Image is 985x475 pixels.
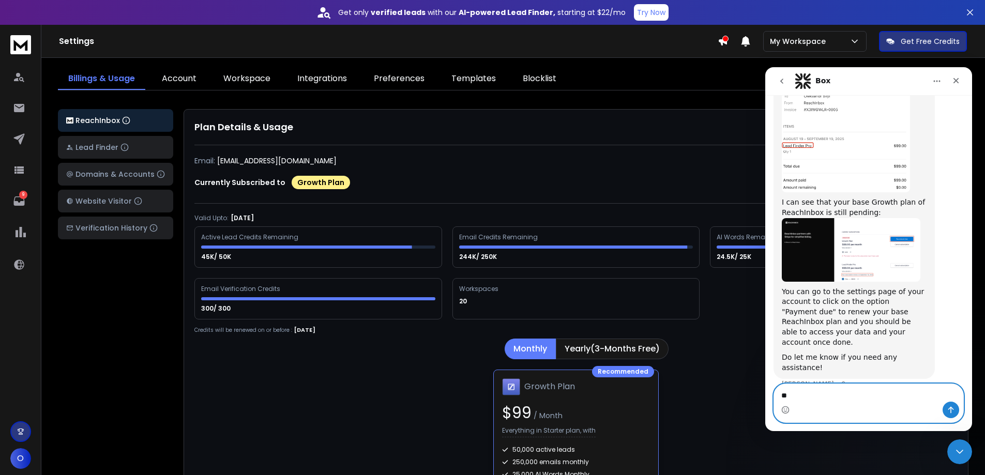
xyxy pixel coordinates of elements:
textarea: Message… [9,317,198,334]
div: You can go to the settings page of your account to click on the option "Payment due" to renew you... [17,220,161,281]
p: Everything in Starter plan, with [502,426,596,437]
p: 45K/ 50K [201,253,233,261]
button: Send a message… [177,334,194,351]
button: Emoji picker [16,339,24,347]
p: My Workspace [770,36,830,47]
div: Active Lead Credits Remaining [201,233,300,241]
button: O [10,448,31,469]
div: [PERSON_NAME] • 9m ago [17,314,100,320]
p: 9 [19,191,27,199]
p: 20 [459,297,468,305]
div: Workspaces [459,285,500,293]
div: Growth Plan [292,176,350,189]
p: Currently Subscribed to [194,177,285,188]
p: 24.5K/ 25K [717,253,753,261]
iframe: Intercom live chat [765,67,972,431]
button: Get Free Credits [879,31,967,52]
p: Try Now [637,7,665,18]
strong: verified leads [371,7,426,18]
p: [EMAIL_ADDRESS][DOMAIN_NAME] [217,156,337,166]
a: Preferences [363,68,435,90]
p: Get only with our starting at $22/mo [338,7,626,18]
a: Workspace [213,68,281,90]
div: 250,000 emails monthly [502,458,650,466]
p: Email: [194,156,215,166]
iframe: Intercom live chat [947,439,972,464]
a: 9 [9,191,29,211]
span: / Month [532,410,563,421]
div: Email Verification Credits [201,285,282,293]
img: Growth Plan icon [502,378,520,396]
p: [DATE] [231,214,254,222]
button: Monthly [505,339,556,359]
div: 50,000 active leads [502,446,650,454]
a: Integrations [287,68,357,90]
p: Credits will be renewed on or before : [194,326,292,334]
p: Valid Upto: [194,214,229,222]
a: Account [151,68,207,90]
p: Get Free Credits [901,36,960,47]
button: Domains & Accounts [58,163,173,186]
div: Email Credits Remaining [459,233,539,241]
div: I can see that your base Growth plan of ReachInbox is still pending: [17,130,161,150]
img: logo [66,117,73,124]
button: Lead Finder [58,136,173,159]
button: Website Visitor [58,190,173,212]
a: Blocklist [512,68,567,90]
button: ReachInbox [58,109,173,132]
button: Try Now [634,4,669,21]
strong: AI-powered Lead Finder, [459,7,555,18]
h1: Settings [59,35,718,48]
p: [DATE] [294,326,315,334]
button: Verification History [58,217,173,239]
div: AI Words Remaining [717,233,783,241]
button: Yearly(3-Months Free) [556,339,669,359]
img: logo [10,35,31,54]
div: Do let me know if you need any assistance! [17,285,161,305]
a: Billings & Usage [58,68,145,90]
a: Templates [441,68,506,90]
p: 244K/ 250K [459,253,498,261]
p: 300/ 300 [201,304,232,313]
span: $ 99 [502,402,532,424]
h1: Growth Plan [524,380,575,393]
div: Recommended [592,366,654,377]
h1: Plan Details & Usage [194,120,958,134]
